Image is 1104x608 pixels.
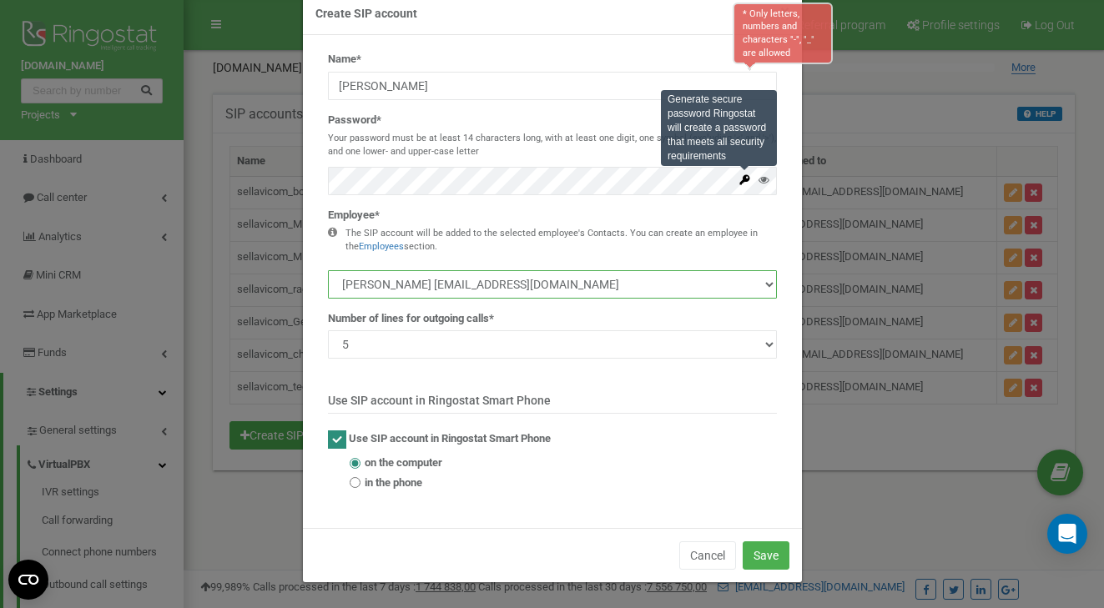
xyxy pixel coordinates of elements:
div: * Only letters, numbers and characters "-", "_" are allowed [733,3,833,65]
input: Name [328,72,777,100]
h4: Create SIP account [315,5,789,22]
button: Save [743,541,789,570]
p: Use SIP account in Ringostat Smart Phone [328,392,777,414]
a: Employees [359,241,404,252]
span: Use SIP account in Ringostat Smart Phone [349,433,551,445]
label: Password* [328,113,381,128]
input: in the phone [350,477,360,488]
label: Employee* [328,208,380,224]
p: Your password must be at least 14 characters long, with at least one digit, one symbol (excluding... [328,132,777,158]
label: Name* [328,52,361,68]
span: on the computer [365,455,442,471]
input: on the computer [350,458,360,469]
button: Cancel [679,541,736,570]
span: in the phone [365,475,422,491]
div: The SIP account will be added to the selected employee's Contacts. You can create an employee in ... [345,227,777,253]
div: Generate secure password Ringostat will create a password that meets all security requirements [661,90,777,167]
button: Open CMP widget [8,560,48,600]
div: Open Intercom Messenger [1047,514,1087,554]
label: Number of lines for outgoing calls* [328,311,494,327]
